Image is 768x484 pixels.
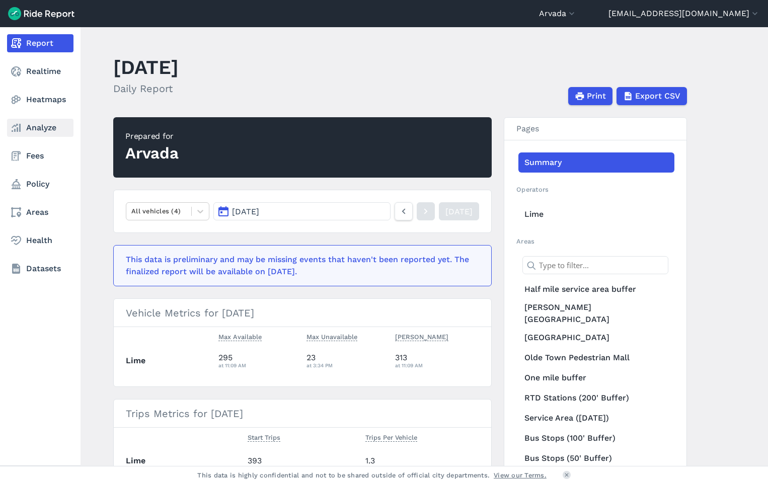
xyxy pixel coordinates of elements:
[7,119,73,137] a: Analyze
[516,236,674,246] h2: Areas
[518,152,674,173] a: Summary
[244,447,361,475] td: 393
[306,361,387,370] div: at 3:34 PM
[7,147,73,165] a: Fees
[7,91,73,109] a: Heatmaps
[439,202,479,220] a: [DATE]
[617,87,687,105] button: Export CSV
[395,352,480,370] div: 313
[568,87,612,105] button: Print
[7,62,73,80] a: Realtime
[518,328,674,348] a: [GEOGRAPHIC_DATA]
[113,53,179,81] h1: [DATE]
[113,81,179,96] h2: Daily Report
[494,470,547,480] a: View our Terms.
[306,331,357,343] button: Max Unavailable
[306,352,387,370] div: 23
[232,207,259,216] span: [DATE]
[7,34,73,52] a: Report
[7,231,73,250] a: Health
[395,361,480,370] div: at 11:09 AM
[126,347,214,374] th: Lime
[114,399,491,428] h3: Trips Metrics for [DATE]
[518,448,674,468] a: Bus Stops (50' Buffer)
[518,299,674,328] a: [PERSON_NAME][GEOGRAPHIC_DATA]
[608,8,760,20] button: [EMAIL_ADDRESS][DOMAIN_NAME]
[518,204,674,224] a: Lime
[306,331,357,341] span: Max Unavailable
[518,368,674,388] a: One mile buffer
[213,202,391,220] button: [DATE]
[126,254,473,278] div: This data is preliminary and may be missing events that haven't been reported yet. The finalized ...
[395,331,448,343] button: [PERSON_NAME]
[8,7,74,20] img: Ride Report
[518,408,674,428] a: Service Area ([DATE])
[7,203,73,221] a: Areas
[248,432,280,442] span: Start Trips
[587,90,606,102] span: Print
[125,130,179,142] div: Prepared for
[218,352,299,370] div: 295
[395,331,448,341] span: [PERSON_NAME]
[218,331,262,341] span: Max Available
[635,90,680,102] span: Export CSV
[518,428,674,448] a: Bus Stops (100' Buffer)
[218,331,262,343] button: Max Available
[114,299,491,327] h3: Vehicle Metrics for [DATE]
[125,142,179,165] div: Arvada
[126,447,244,475] th: Lime
[248,432,280,444] button: Start Trips
[518,279,674,299] a: Half mile service area buffer
[7,175,73,193] a: Policy
[518,348,674,368] a: Olde Town Pedestrian Mall
[218,361,299,370] div: at 11:09 AM
[504,118,686,140] h3: Pages
[518,388,674,408] a: RTD Stations (200' Buffer)
[539,8,577,20] button: Arvada
[365,432,417,442] span: Trips Per Vehicle
[7,260,73,278] a: Datasets
[361,447,479,475] td: 1.3
[516,185,674,194] h2: Operators
[365,432,417,444] button: Trips Per Vehicle
[522,256,668,274] input: Type to filter...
